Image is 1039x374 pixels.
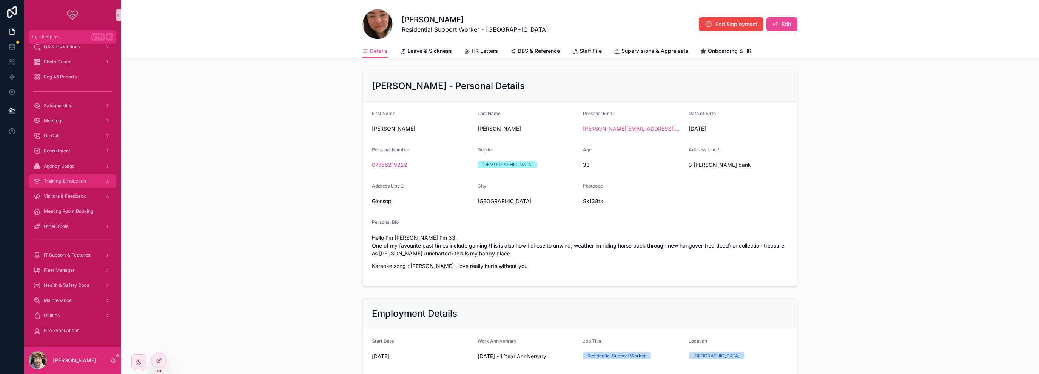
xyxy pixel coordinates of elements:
span: Safeguarding [44,103,72,109]
a: Meeting Room Booking [29,205,116,218]
span: [DATE] [372,352,472,360]
span: Gender [478,147,493,152]
p: Karaoke song : [PERSON_NAME] , love really hurts without you [372,262,788,270]
span: Supervisions & Appraisals [621,47,688,55]
button: Jump to...CtrlK [29,30,116,44]
span: Sk138ts [583,197,683,205]
span: Health & Safety Docs [44,282,89,288]
span: City [478,183,486,189]
a: 07566219222 [372,161,407,169]
span: On Call [44,133,59,139]
div: [GEOGRAPHIC_DATA] [693,352,740,359]
a: Other Tools [29,220,116,233]
a: Fleet Manager [29,263,116,277]
div: Residential Support Worker [587,352,646,359]
span: Meetings [44,118,63,124]
span: Training & Induction [44,178,86,184]
span: Ctrl [91,33,105,41]
span: Work Anniversary [478,338,516,344]
span: Meeting Room Booking [44,208,93,214]
a: Supervisions & Appraisals [614,44,688,59]
a: Training & Induction [29,174,116,188]
div: scrollable content [24,44,121,347]
h2: [PERSON_NAME] - Personal Details [372,80,525,92]
span: DBS & Reference [518,47,560,55]
span: Jump to... [40,34,88,40]
span: Personal Bio [372,219,399,225]
a: Health & Safety Docs [29,279,116,292]
span: Recruitment [44,148,70,154]
a: DBS & Reference [510,44,560,59]
span: K [106,34,113,40]
a: HR Letters [464,44,498,59]
span: [GEOGRAPHIC_DATA] [478,197,577,205]
span: Onboarding & HR [708,47,751,55]
span: [DATE] [689,125,788,132]
span: QA & Inspections [44,44,80,50]
span: Maintenance [44,297,72,303]
span: Personal Number [372,147,409,152]
a: Staff File [572,44,602,59]
a: Details [362,44,388,58]
span: Date of Birth [689,111,716,116]
span: 3 [PERSON_NAME] bank [689,161,788,169]
span: Agency Usage [44,163,75,169]
a: Safeguarding [29,99,116,112]
span: Other Tools [44,223,68,229]
span: Address Line 1 [689,147,720,152]
span: Location [689,338,707,344]
span: Job Title [583,338,601,344]
a: Reg 45 Reports [29,70,116,84]
a: Photo Dump [29,55,116,69]
span: Last Name [478,111,501,116]
span: End Employment [715,20,757,28]
span: Residential Support Worker - [GEOGRAPHIC_DATA] [402,25,548,34]
span: Glossop [372,197,472,205]
p: [PERSON_NAME] [53,357,96,364]
span: Details [370,47,388,55]
a: [PERSON_NAME][EMAIL_ADDRESS][DOMAIN_NAME] [583,125,683,132]
a: Onboarding & HR [700,44,751,59]
a: QA & Inspections [29,40,116,54]
a: IT Support & Features [29,248,116,262]
span: Visitors & Feedback [44,193,86,199]
span: Fleet Manager [44,267,75,273]
button: Edit [766,17,797,31]
span: Staff File [580,47,602,55]
a: Fire Evacuations [29,324,116,337]
span: HR Letters [472,47,498,55]
h2: Employment Details [372,308,457,320]
a: Maintenance [29,294,116,307]
img: App logo [66,9,79,21]
span: First Name [372,111,395,116]
span: Utilities [44,312,60,319]
span: IT Support & Features [44,252,90,258]
a: Meetings [29,114,116,128]
span: Postcode [583,183,603,189]
span: Leave & Sickness [407,47,452,55]
span: Start Date [372,338,394,344]
a: Visitors & Feedback [29,189,116,203]
button: End Employment [699,17,763,31]
span: Reg 45 Reports [44,74,77,80]
span: [PERSON_NAME] [372,125,472,132]
span: 33 [583,161,683,169]
span: [DATE] - 1 Year Anniversary [478,352,577,360]
a: Recruitment [29,144,116,158]
a: On Call [29,129,116,143]
span: Address Line 2 [372,183,404,189]
a: Leave & Sickness [400,44,452,59]
span: [PERSON_NAME] [478,125,577,132]
span: Fire Evacuations [44,328,79,334]
a: Agency Usage [29,159,116,173]
a: Utilities [29,309,116,322]
div: [DEMOGRAPHIC_DATA] [482,161,533,168]
span: Personal Email [583,111,615,116]
p: Hello I’m [PERSON_NAME] I’m 33. One of my favourite past times include gaming this is also how I ... [372,234,788,257]
h1: [PERSON_NAME] [402,14,548,25]
span: Photo Dump [44,59,70,65]
span: Age [583,147,592,152]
